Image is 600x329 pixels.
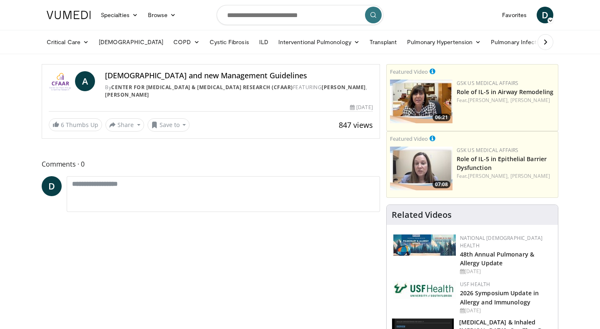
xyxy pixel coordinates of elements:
img: 83368e75-cbec-4bae-ae28-7281c4be03a9.png.150x105_q85_crop-smart_upscale.jpg [390,147,452,190]
a: 6 Thumbs Up [49,118,102,131]
a: Specialties [96,7,143,23]
a: [PERSON_NAME] [322,84,366,91]
a: [PERSON_NAME] [105,91,149,98]
small: Featured Video [390,68,428,75]
a: Browse [143,7,181,23]
span: 847 views [339,120,373,130]
a: GSK US Medical Affairs [457,147,519,154]
h4: Related Videos [392,210,452,220]
span: 06:21 [432,114,450,121]
span: 07:08 [432,181,450,188]
a: Interventional Pulmonology [273,34,365,50]
button: Save to [147,118,190,132]
a: [PERSON_NAME], [468,97,509,104]
div: [DATE] [460,268,551,275]
a: Critical Care [42,34,94,50]
a: 48th Annual Pulmonary & Allergy Update [460,250,534,267]
img: b90f5d12-84c1-472e-b843-5cad6c7ef911.jpg.150x105_q85_autocrop_double_scale_upscale_version-0.2.jpg [393,234,456,256]
a: [DEMOGRAPHIC_DATA] [94,34,168,50]
a: [PERSON_NAME] [510,172,550,179]
div: Feat. [457,172,555,180]
a: Cystic Fibrosis [205,34,254,50]
a: D [537,7,553,23]
div: By FEATURING , [105,84,372,99]
a: Transplant [365,34,402,50]
a: Center for [MEDICAL_DATA] & [MEDICAL_DATA] Research (CFAAR) [111,84,293,91]
span: Comments 0 [42,159,380,169]
img: VuMedi Logo [47,11,91,19]
a: USF Health [460,281,490,288]
a: [PERSON_NAME], [468,172,509,179]
img: c5059ee8-8c1c-4b79-af0f-b6fd60368875.png.150x105_q85_crop-smart_upscale.jpg [390,80,452,123]
a: 06:21 [390,80,452,123]
small: Featured Video [390,135,428,142]
div: Feat. [457,97,555,104]
a: [PERSON_NAME] [510,97,550,104]
button: Share [105,118,144,132]
a: COPD [168,34,204,50]
a: 07:08 [390,147,452,190]
a: GSK US Medical Affairs [457,80,519,87]
input: Search topics, interventions [217,5,383,25]
img: Center for Food Allergy & Asthma Research (CFAAR) [49,71,72,91]
img: 6ba8804a-8538-4002-95e7-a8f8012d4a11.png.150x105_q85_autocrop_double_scale_upscale_version-0.2.jpg [393,281,456,299]
a: 2026 Symposium Update in Allergy and Immunology [460,289,539,306]
h4: [DEMOGRAPHIC_DATA] and new Management Guidelines [105,71,372,80]
a: Role of IL-5 in Epithelial Barrier Dysfunction [457,155,547,172]
a: ILD [254,34,273,50]
a: Pulmonary Infection [486,34,558,50]
a: D [42,176,62,196]
div: [DATE] [350,104,372,111]
a: A [75,71,95,91]
a: Role of IL-5 in Airway Remodeling [457,88,553,96]
a: Pulmonary Hypertension [402,34,486,50]
span: 6 [61,121,64,129]
div: [DATE] [460,307,551,314]
a: National [DEMOGRAPHIC_DATA] Health [460,234,543,249]
a: Favorites [497,7,532,23]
